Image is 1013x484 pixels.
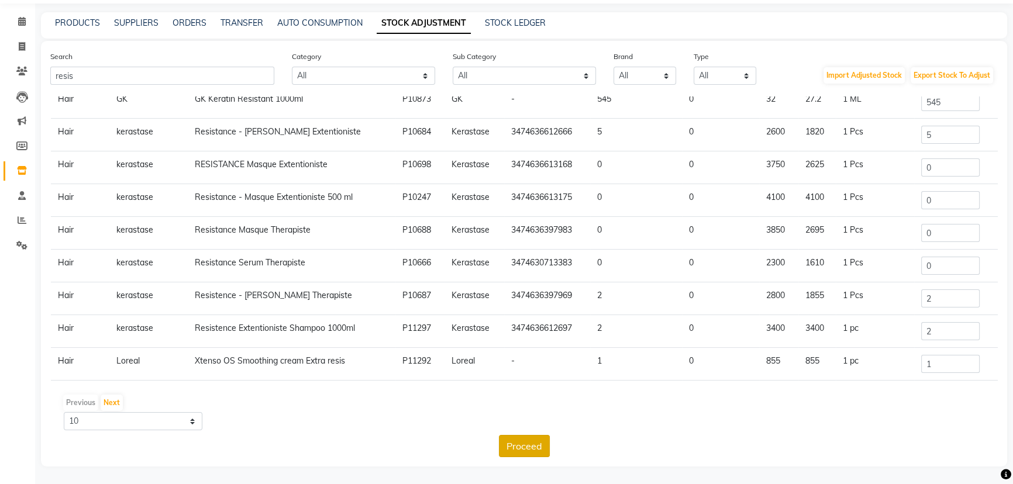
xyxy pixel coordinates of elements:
[109,315,188,348] td: kerastase
[292,51,321,62] label: Category
[445,250,504,282] td: Kerastase
[188,348,395,381] td: Xtenso OS Smoothing cream Extra resis
[51,315,109,348] td: Hair
[109,217,188,250] td: kerastase
[109,184,188,217] td: kerastase
[50,51,73,62] label: Search
[682,151,759,184] td: 0
[759,282,798,315] td: 2800
[377,13,471,34] a: STOCK ADJUSTMENT
[51,86,109,119] td: Hair
[188,315,395,348] td: Resistence Extentioniste Shampoo 1000ml
[504,348,590,381] td: -
[188,250,395,282] td: Resistance Serum Therapiste
[836,86,914,119] td: 1 ML
[395,348,445,381] td: P11292
[614,51,633,62] label: Brand
[109,86,188,119] td: GK
[453,51,496,62] label: Sub Category
[395,151,445,184] td: P10698
[220,18,263,28] a: TRANSFER
[445,151,504,184] td: Kerastase
[836,217,914,250] td: 1 Pcs
[682,217,759,250] td: 0
[51,282,109,315] td: Hair
[798,315,836,348] td: 3400
[51,250,109,282] td: Hair
[836,315,914,348] td: 1 pc
[694,51,709,62] label: Type
[51,151,109,184] td: Hair
[590,151,681,184] td: 0
[682,315,759,348] td: 0
[682,184,759,217] td: 0
[682,348,759,381] td: 0
[798,86,836,119] td: 27.2
[682,250,759,282] td: 0
[51,348,109,381] td: Hair
[759,151,798,184] td: 3750
[682,282,759,315] td: 0
[759,119,798,151] td: 2600
[445,315,504,348] td: Kerastase
[188,151,395,184] td: RESISTANCE Masque Extentioniste
[759,217,798,250] td: 3850
[101,395,123,411] button: Next
[590,184,681,217] td: 0
[395,315,445,348] td: P11297
[395,217,445,250] td: P10688
[395,282,445,315] td: P10687
[798,119,836,151] td: 1820
[109,151,188,184] td: kerastase
[590,282,681,315] td: 2
[395,86,445,119] td: P10873
[836,151,914,184] td: 1 Pcs
[55,18,100,28] a: PRODUCTS
[445,282,504,315] td: Kerastase
[51,119,109,151] td: Hair
[590,86,681,119] td: 545
[824,67,905,84] button: Import Adjusted Stock
[188,184,395,217] td: Resistance - Masque Extentioniste 500 ml
[188,282,395,315] td: Resistence - [PERSON_NAME] Therapiste
[759,86,798,119] td: 32
[798,217,836,250] td: 2695
[188,119,395,151] td: Resistance - [PERSON_NAME] Extentioniste
[759,315,798,348] td: 3400
[499,435,550,457] button: Proceed
[109,348,188,381] td: Loreal
[188,217,395,250] td: Resistance Masque Therapiste
[911,67,993,84] button: Export Stock To Adjust
[445,184,504,217] td: Kerastase
[504,119,590,151] td: 3474636612666
[798,282,836,315] td: 1855
[51,217,109,250] td: Hair
[590,315,681,348] td: 2
[504,86,590,119] td: -
[395,184,445,217] td: P10247
[504,250,590,282] td: 3474630713383
[445,86,504,119] td: GK
[798,348,836,381] td: 855
[51,184,109,217] td: Hair
[504,282,590,315] td: 3474636397969
[395,250,445,282] td: P10666
[445,348,504,381] td: Loreal
[109,250,188,282] td: kerastase
[504,184,590,217] td: 3474636613175
[504,217,590,250] td: 3474636397983
[485,18,546,28] a: STOCK LEDGER
[590,217,681,250] td: 0
[836,184,914,217] td: 1 Pcs
[504,315,590,348] td: 3474636612697
[590,119,681,151] td: 5
[173,18,206,28] a: ORDERS
[798,250,836,282] td: 1610
[836,348,914,381] td: 1 pc
[759,250,798,282] td: 2300
[759,184,798,217] td: 4100
[836,282,914,315] td: 1 Pcs
[50,67,274,85] input: Search Product
[590,250,681,282] td: 0
[109,119,188,151] td: kerastase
